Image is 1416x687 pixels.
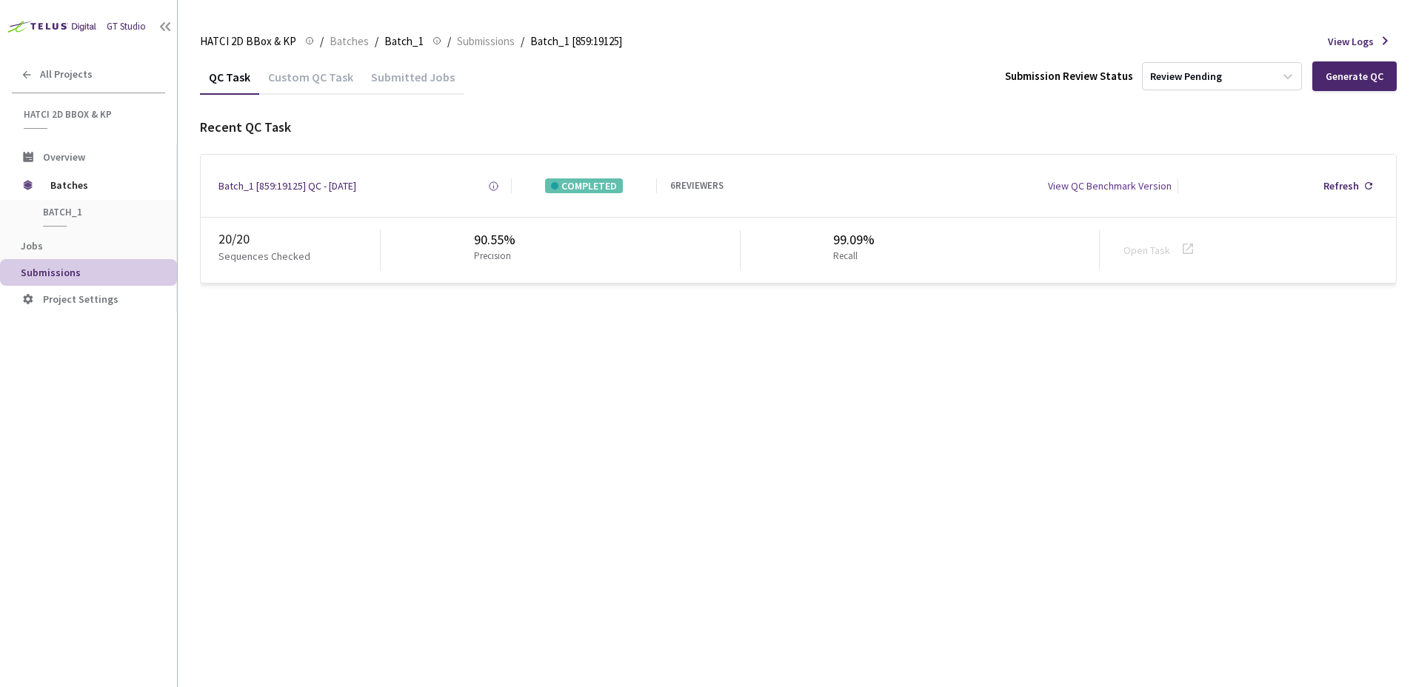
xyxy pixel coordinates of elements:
span: Overview [43,150,85,164]
span: Batches [50,170,152,200]
div: Generate QC [1326,70,1383,82]
a: Batch_1 [859:19125] QC - [DATE] [218,178,356,193]
span: Batch_1 [43,206,153,218]
div: GT Studio [107,20,146,34]
div: 20 / 20 [218,229,380,249]
p: Precision [474,249,511,264]
span: HATCI 2D BBox & KP [200,33,296,50]
li: / [521,33,524,50]
li: / [320,33,324,50]
div: Recent QC Task [200,118,1397,137]
p: Recall [833,249,869,264]
li: / [447,33,451,50]
span: Submissions [21,266,81,279]
span: Batch_1 [384,33,424,50]
div: 90.55% [474,230,517,249]
span: Batches [330,33,369,50]
span: Submissions [457,33,515,50]
p: Sequences Checked [218,249,310,264]
div: Custom QC Task [259,70,362,95]
span: View Logs [1328,34,1374,49]
div: Submission Review Status [1005,68,1133,84]
div: Refresh [1323,178,1359,193]
a: Submissions [454,33,518,49]
span: All Projects [40,68,93,81]
div: COMPLETED [545,178,623,193]
div: Submitted Jobs [362,70,464,95]
span: Jobs [21,239,43,252]
div: 6 REVIEWERS [670,179,724,193]
li: / [375,33,378,50]
span: Project Settings [43,292,118,306]
div: 99.09% [833,230,875,249]
a: Open Task [1123,244,1170,257]
a: Batches [327,33,372,49]
span: Batch_1 [859:19125] [530,33,622,50]
span: HATCI 2D BBox & KP [24,108,156,121]
div: QC Task [200,70,259,95]
div: View QC Benchmark Version [1048,178,1172,193]
div: Review Pending [1150,70,1222,84]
